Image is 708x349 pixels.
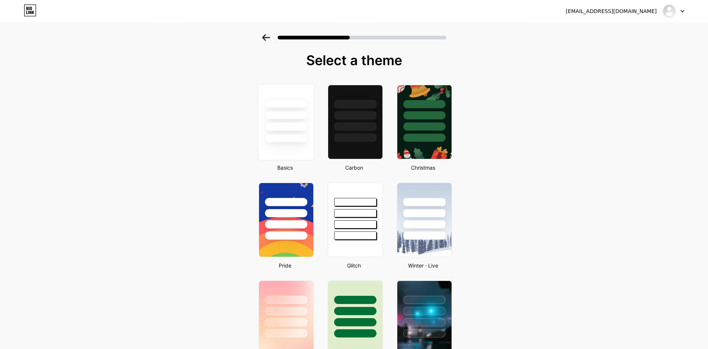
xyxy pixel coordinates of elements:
img: keralathingz [662,4,676,18]
div: Pride [256,262,314,269]
div: [EMAIL_ADDRESS][DOMAIN_NAME] [566,7,657,15]
div: Winter · Live [395,262,452,269]
div: Christmas [395,164,452,172]
div: Select a theme [256,53,453,68]
div: Basics [256,164,314,172]
div: Glitch [326,262,383,269]
div: Carbon [326,164,383,172]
